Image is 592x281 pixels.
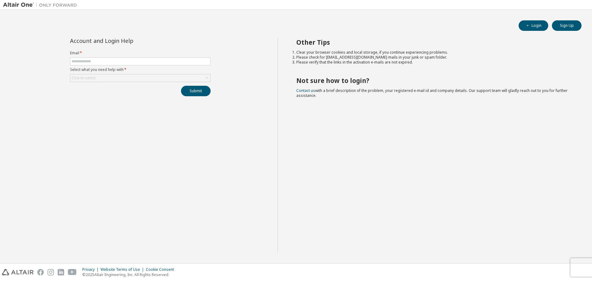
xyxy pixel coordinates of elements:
button: Submit [181,86,211,96]
button: Sign Up [552,20,582,31]
div: Website Terms of Use [101,267,146,272]
img: instagram.svg [47,269,54,275]
button: Login [519,20,548,31]
div: Account and Login Help [70,38,183,43]
img: altair_logo.svg [2,269,34,275]
img: youtube.svg [68,269,77,275]
h2: Other Tips [296,38,571,46]
li: Please verify that the links in the activation e-mails are not expired. [296,60,571,65]
label: Select what you need help with [70,67,211,72]
img: Altair One [3,2,80,8]
img: facebook.svg [37,269,44,275]
li: Please check for [EMAIL_ADDRESS][DOMAIN_NAME] mails in your junk or spam folder. [296,55,571,60]
h2: Not sure how to login? [296,76,571,85]
div: Cookie Consent [146,267,178,272]
a: Contact us [296,88,315,93]
img: linkedin.svg [58,269,64,275]
span: with a brief description of the problem, your registered e-mail id and company details. Our suppo... [296,88,568,98]
p: © 2025 Altair Engineering, Inc. All Rights Reserved. [82,272,178,277]
div: Click to select [72,76,96,81]
div: Privacy [82,267,101,272]
li: Clear your browser cookies and local storage, if you continue experiencing problems. [296,50,571,55]
label: Email [70,51,211,56]
div: Click to select [70,74,210,82]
